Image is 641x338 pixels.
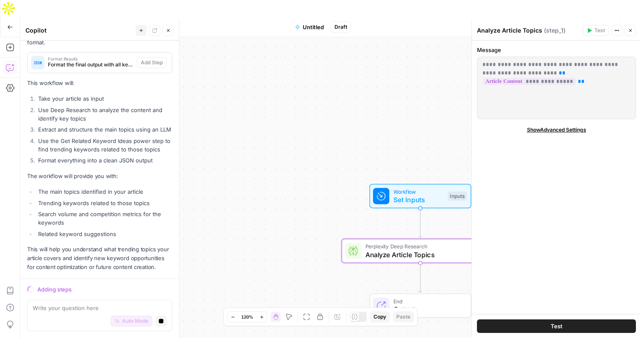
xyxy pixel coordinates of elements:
span: 120% [241,313,253,320]
span: Workflow [393,187,444,195]
span: Set Inputs [393,195,444,205]
span: Paste [396,313,410,321]
p: The workflow will provide you with: [27,172,172,181]
div: Analyze Article Topics [477,26,580,35]
button: Test [477,319,636,333]
div: EndOutput [342,294,499,318]
p: This workflow will: [27,79,172,88]
li: Search volume and competition metrics for the keywords [36,210,172,227]
li: Related keyword suggestions [36,230,172,238]
span: Test [551,322,563,330]
span: Add Step [141,59,163,66]
span: Format Results [48,57,134,61]
span: Output [393,304,463,314]
li: Extract and structure the main topics using an LLM [36,125,172,134]
div: Inputs [448,192,466,201]
p: This will help you understand what trending topics your article covers and identify new keyword o... [27,245,172,272]
li: Use Deep Research to analyze the content and identify key topics [36,106,172,123]
span: Untitled [303,23,324,31]
span: Copy [373,313,386,321]
span: Test [594,27,605,34]
button: Add Step [137,57,167,68]
button: Auto Mode [111,316,152,327]
li: Trending keywords related to those topics [36,199,172,207]
div: Adding steps [37,285,172,294]
span: Format the final output with all keyword information [48,61,134,69]
li: Format everything into a clean JSON output [36,156,172,165]
button: Test [583,25,609,36]
span: Auto Mode [122,317,148,325]
div: WorkflowSet InputsInputs [342,184,499,209]
div: Perplexity Deep ResearchAnalyze Article TopicsStep 1 [342,239,499,263]
span: ( step_1 ) [544,26,566,35]
span: Perplexity Deep Research [365,242,472,250]
button: Untitled [290,20,329,34]
div: Copilot [25,26,133,35]
li: Use the Get Related Keyword Ideas power step to find trending keywords related to those topics [36,137,172,154]
label: Message [477,46,636,54]
g: Edge from step_1 to end [419,263,422,293]
span: Show Advanced Settings [527,126,586,134]
li: The main topics identified in your article [36,187,172,196]
button: Paste [393,311,414,322]
span: Draft [334,23,347,31]
g: Edge from start to step_1 [419,208,422,238]
button: Copy [370,311,390,322]
li: Take your article as input [36,94,172,103]
span: End [393,297,463,305]
span: Analyze Article Topics [365,250,472,260]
